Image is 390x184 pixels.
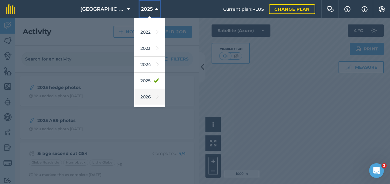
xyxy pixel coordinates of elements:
[378,6,385,12] img: A cog icon
[344,6,351,12] img: A question mark icon
[269,4,315,14] a: Change plan
[361,6,368,13] img: svg+xml;base64,PHN2ZyB4bWxucz0iaHR0cDovL3d3dy53My5vcmcvMjAwMC9zdmciIHdpZHRoPSIxNyIgaGVpZ2h0PSIxNy...
[369,163,384,178] iframe: Intercom live chat
[223,6,264,13] span: Current plan : PLUS
[80,6,124,13] span: [GEOGRAPHIC_DATA]
[134,57,165,73] a: 2024
[134,73,165,89] a: 2025
[327,6,334,12] img: Two speech bubbles overlapping with the left bubble in the forefront
[134,24,165,40] a: 2022
[6,4,15,14] img: fieldmargin Logo
[134,40,165,57] a: 2023
[382,163,387,168] span: 2
[134,105,165,121] a: 2027
[134,89,165,105] a: 2026
[141,6,153,13] span: 2025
